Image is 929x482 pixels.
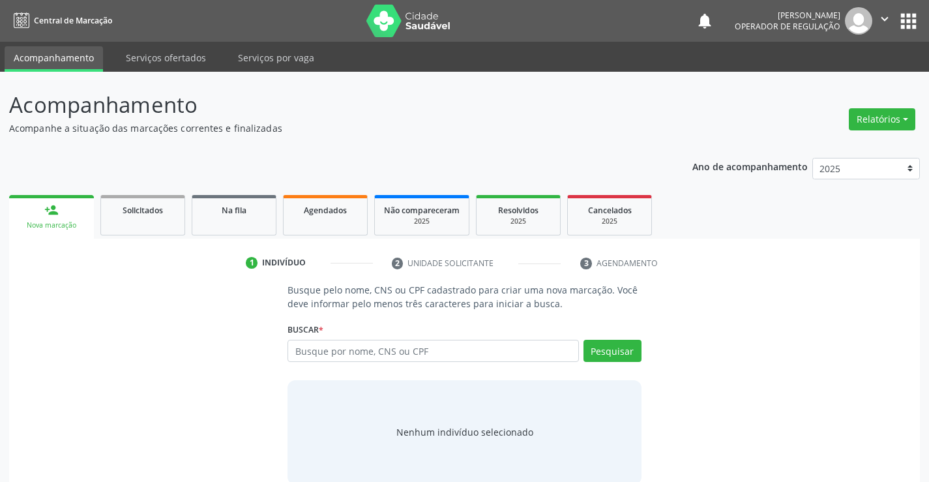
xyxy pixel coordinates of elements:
[288,340,578,362] input: Busque por nome, CNS ou CPF
[588,205,632,216] span: Cancelados
[246,257,258,269] div: 1
[498,205,538,216] span: Resolvidos
[849,108,915,130] button: Relatórios
[44,203,59,217] div: person_add
[117,46,215,69] a: Serviços ofertados
[897,10,920,33] button: apps
[872,7,897,35] button: 
[735,10,840,21] div: [PERSON_NAME]
[583,340,641,362] button: Pesquisar
[845,7,872,35] img: img
[5,46,103,72] a: Acompanhamento
[288,283,641,310] p: Busque pelo nome, CNS ou CPF cadastrado para criar uma nova marcação. Você deve informar pelo men...
[9,89,647,121] p: Acompanhamento
[229,46,323,69] a: Serviços por vaga
[123,205,163,216] span: Solicitados
[384,205,460,216] span: Não compareceram
[9,121,647,135] p: Acompanhe a situação das marcações correntes e finalizadas
[304,205,347,216] span: Agendados
[735,21,840,32] span: Operador de regulação
[577,217,642,226] div: 2025
[262,257,306,269] div: Indivíduo
[696,12,714,30] button: notifications
[222,205,246,216] span: Na fila
[396,425,533,439] div: Nenhum indivíduo selecionado
[877,12,892,26] i: 
[384,217,460,226] div: 2025
[18,220,85,230] div: Nova marcação
[486,217,551,226] div: 2025
[34,15,112,26] span: Central de Marcação
[9,10,112,31] a: Central de Marcação
[692,158,808,174] p: Ano de acompanhamento
[288,320,323,340] label: Buscar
